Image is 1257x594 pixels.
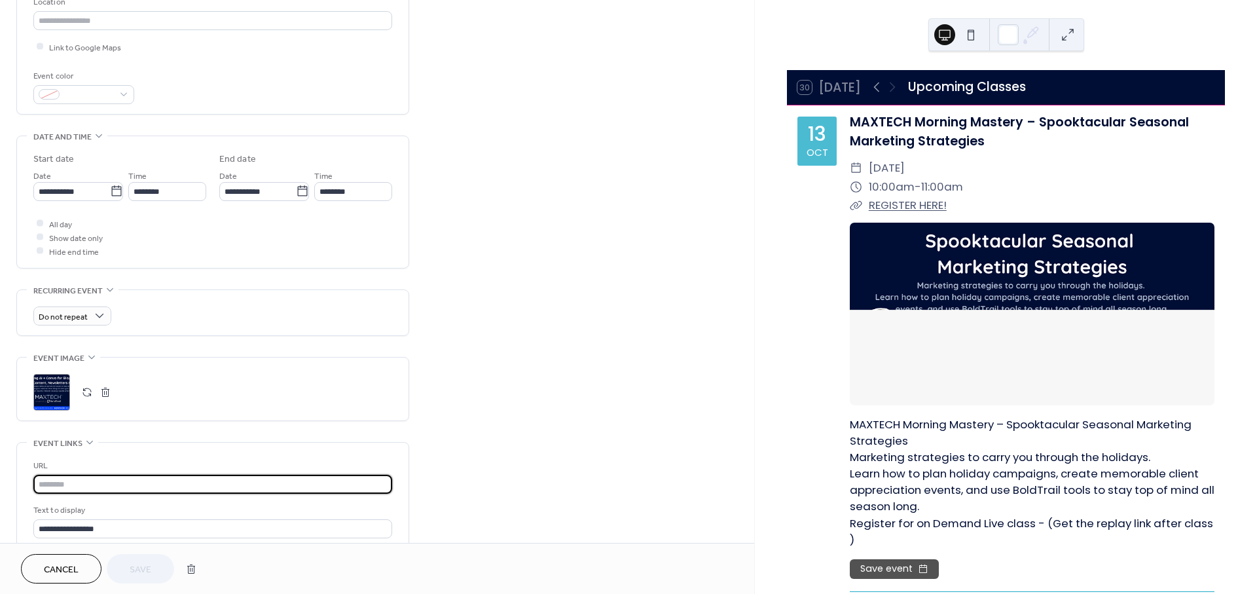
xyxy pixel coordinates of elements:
div: ​ [850,158,862,177]
div: Upcoming Classes [908,78,1026,97]
span: [DATE] [869,158,905,177]
span: Show date only [49,231,103,245]
span: Time [314,169,333,183]
span: Do not repeat [39,309,88,324]
span: Link to Google Maps [49,41,121,54]
div: MAXTECH Morning Mastery – Spooktacular Seasonal Marketing Strategies Marketing strategies to carr... [850,417,1214,549]
div: ​ [850,177,862,196]
span: Cancel [44,563,79,577]
div: URL [33,459,390,473]
div: End date [219,153,256,166]
span: Hide end time [49,245,99,259]
div: Start date [33,153,74,166]
span: - [915,177,921,196]
span: Event links [33,437,82,451]
button: Cancel [21,554,101,584]
button: Save event [850,559,939,579]
div: ; [33,374,70,411]
span: All day [49,217,72,231]
a: MAXTECH Morning Mastery – Spooktacular Seasonal Marketing Strategies [850,113,1189,150]
span: Recurring event [33,284,103,298]
span: 10:00am [869,177,915,196]
span: Date and time [33,130,92,144]
span: Event image [33,352,84,365]
span: Time [128,169,147,183]
span: Date [33,169,51,183]
div: Event color [33,69,132,83]
div: Oct [807,147,828,157]
div: Text to display [33,504,390,517]
a: REGISTER HERE! [869,197,947,213]
span: 11:00am [921,177,963,196]
div: ​ [850,196,862,215]
span: Date [219,169,237,183]
div: 13 [808,124,826,144]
